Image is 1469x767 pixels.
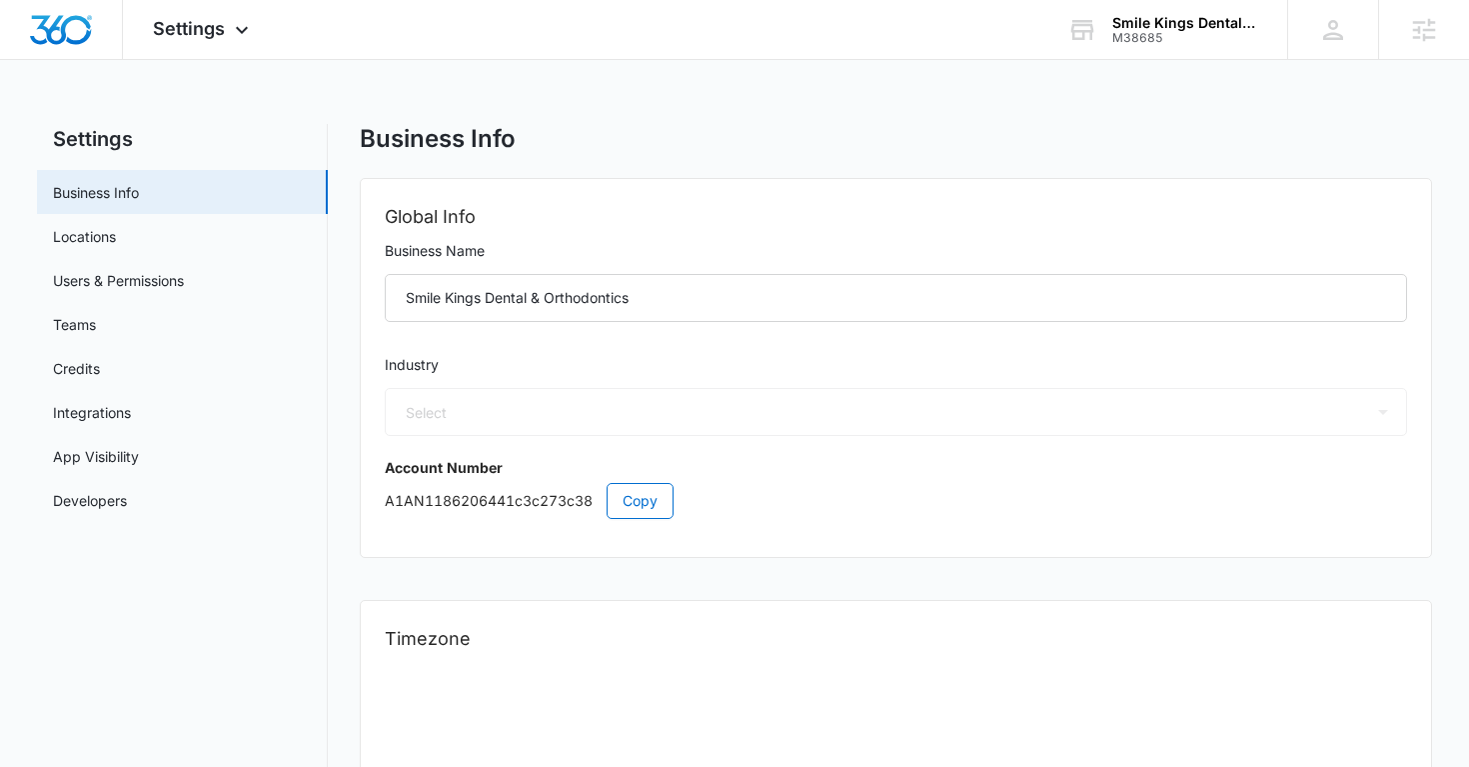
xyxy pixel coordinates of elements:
h2: Timezone [385,625,1408,653]
h1: Business Info [360,124,516,154]
h2: Settings [37,124,328,154]
span: Copy [623,490,658,512]
label: Business Name [385,240,1408,262]
a: Users & Permissions [53,270,184,291]
a: Integrations [53,402,131,423]
div: account id [1112,31,1258,45]
label: Industry [385,354,1408,376]
strong: Account Number [385,459,503,476]
a: Credits [53,358,100,379]
a: App Visibility [53,446,139,467]
a: Teams [53,314,96,335]
span: Settings [153,18,225,39]
p: A1AN1186206441c3c273c38 [385,483,1408,519]
h2: Global Info [385,203,1408,231]
button: Copy [607,483,674,519]
a: Business Info [53,182,139,203]
div: account name [1112,15,1258,31]
a: Developers [53,490,127,511]
a: Locations [53,226,116,247]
